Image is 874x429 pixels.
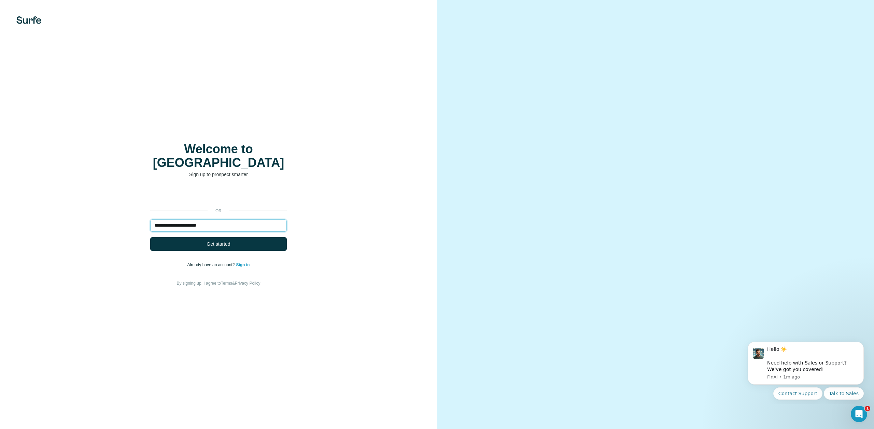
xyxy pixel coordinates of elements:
span: By signing up, I agree to & [177,281,260,286]
a: Sign in [236,262,250,267]
iframe: Schaltfläche „Über Google anmelden“ [147,188,290,203]
button: Get started [150,237,287,251]
span: 1 [865,406,870,411]
p: Sign up to prospect smarter [150,171,287,178]
span: Already have an account? [187,262,236,267]
span: Get started [207,241,230,247]
iframe: Intercom notifications message [737,335,874,404]
a: Terms [221,281,232,286]
p: or [208,208,229,214]
img: Surfe's logo [16,16,41,24]
h1: Welcome to [GEOGRAPHIC_DATA] [150,142,287,170]
a: Privacy Policy [235,281,260,286]
iframe: Intercom live chat [851,406,867,422]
